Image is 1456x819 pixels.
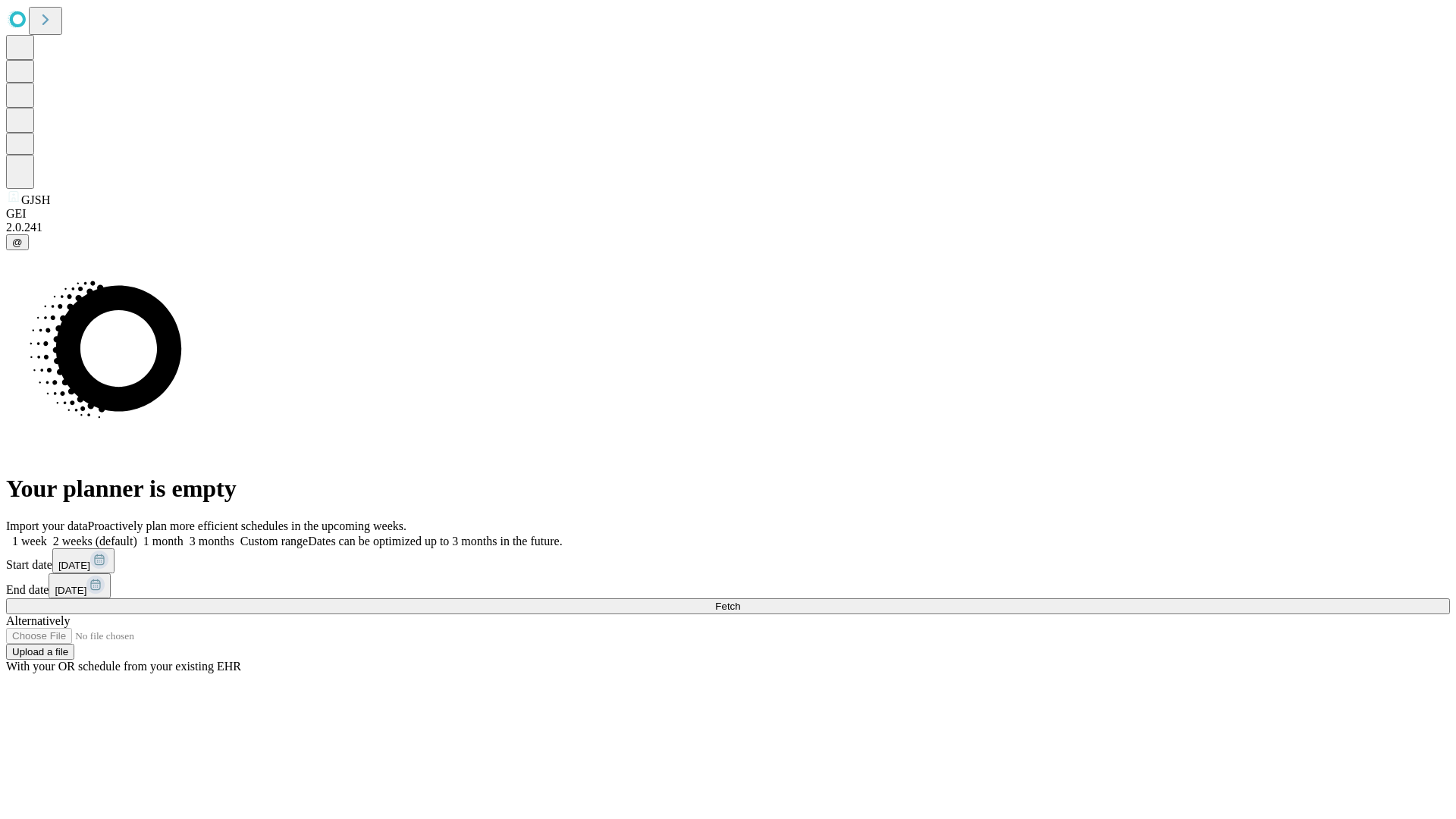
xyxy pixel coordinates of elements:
span: 1 month [143,535,184,548]
div: 2.0.241 [6,221,1450,234]
span: GJSH [21,193,50,206]
button: [DATE] [52,548,115,573]
button: [DATE] [49,573,111,598]
div: GEI [6,207,1450,221]
button: Fetch [6,598,1450,614]
span: 2 weeks (default) [53,535,137,548]
span: 3 months [190,535,234,548]
span: Alternatively [6,614,70,627]
span: @ [12,237,23,248]
div: End date [6,573,1450,598]
span: Fetch [715,601,740,612]
span: Import your data [6,519,88,532]
span: Custom range [240,535,308,548]
span: With your OR schedule from your existing EHR [6,660,241,673]
span: Proactively plan more efficient schedules in the upcoming weeks. [88,519,406,532]
h1: Your planner is empty [6,475,1450,503]
span: Dates can be optimized up to 3 months in the future. [308,535,562,548]
div: Start date [6,548,1450,573]
button: @ [6,234,29,250]
button: Upload a file [6,644,74,660]
span: [DATE] [58,560,90,571]
span: 1 week [12,535,47,548]
span: [DATE] [55,585,86,596]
